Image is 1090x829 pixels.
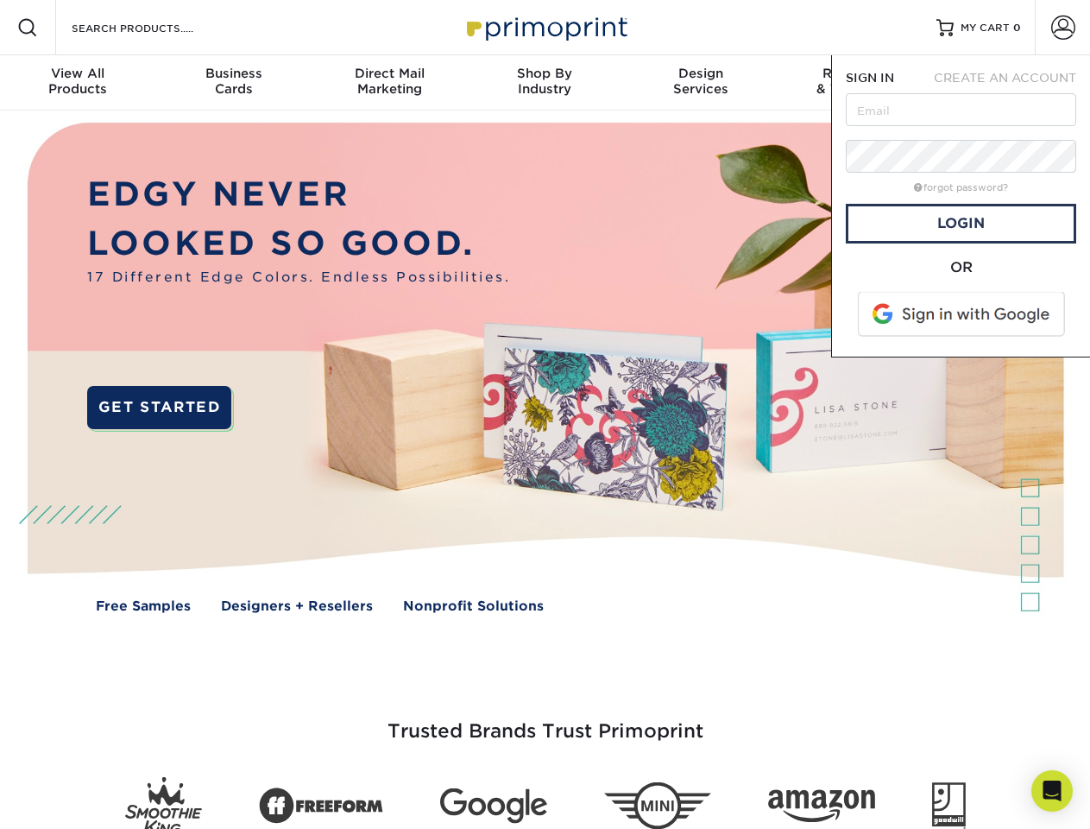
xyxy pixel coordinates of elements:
span: Resources [778,66,934,81]
span: Direct Mail [312,66,467,81]
a: forgot password? [914,182,1008,193]
h3: Trusted Brands Trust Primoprint [41,679,1050,763]
span: Shop By [467,66,622,81]
img: Goodwill [932,782,966,829]
a: Shop ByIndustry [467,55,622,111]
div: Open Intercom Messenger [1031,770,1073,812]
span: MY CART [961,21,1010,35]
a: Free Samples [96,597,191,617]
div: Cards [155,66,311,97]
span: 0 [1013,22,1021,34]
iframe: Google Customer Reviews [4,776,147,823]
a: Nonprofit Solutions [403,597,544,617]
div: & Templates [778,66,934,97]
span: Business [155,66,311,81]
div: Services [623,66,778,97]
a: DesignServices [623,55,778,111]
div: OR [846,257,1076,278]
div: Industry [467,66,622,97]
img: Primoprint [459,9,632,46]
a: Designers + Resellers [221,597,373,617]
input: Email [846,93,1076,126]
img: Amazon [768,790,875,823]
input: SEARCH PRODUCTS..... [70,17,238,38]
div: Marketing [312,66,467,97]
span: CREATE AN ACCOUNT [934,71,1076,85]
a: Direct MailMarketing [312,55,467,111]
img: Google [440,788,547,824]
span: Design [623,66,778,81]
p: EDGY NEVER [87,170,510,219]
span: SIGN IN [846,71,894,85]
a: Login [846,204,1076,244]
span: 17 Different Edge Colors. Endless Possibilities. [87,268,510,288]
a: BusinessCards [155,55,311,111]
a: Resources& Templates [778,55,934,111]
p: LOOKED SO GOOD. [87,219,510,269]
a: GET STARTED [87,386,231,429]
